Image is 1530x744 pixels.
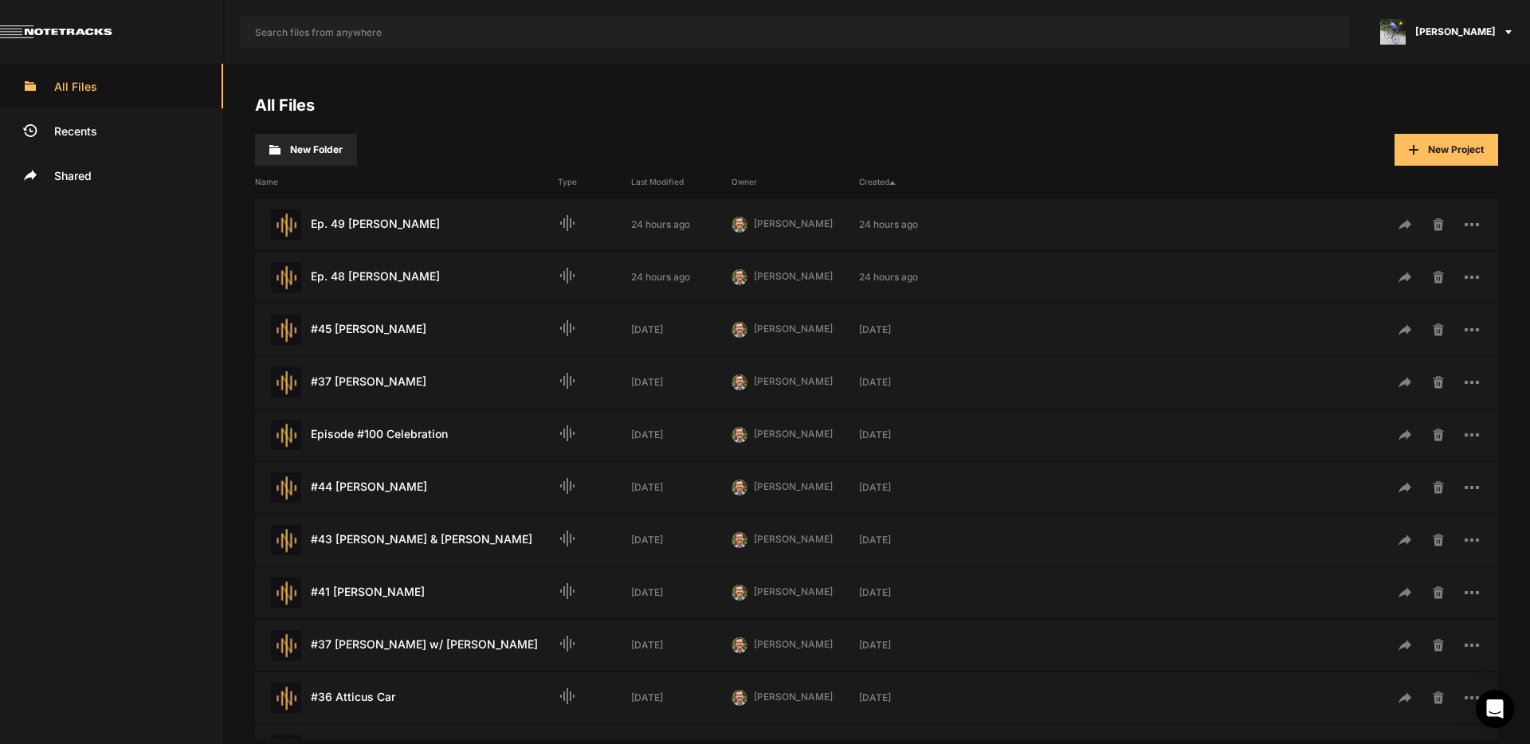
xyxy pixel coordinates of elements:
[732,480,747,495] img: 424769395311cb87e8bb3f69157a6d24
[271,630,301,660] img: star-track.png
[631,480,732,495] div: [DATE]
[271,262,301,292] img: star-track.png
[255,262,558,292] div: Ep. 48 [PERSON_NAME]
[631,270,732,284] div: 24 hours ago
[732,176,859,188] div: Owner
[754,217,833,229] span: [PERSON_NAME]
[558,213,577,233] mat-icon: Audio
[754,428,833,440] span: [PERSON_NAME]
[754,691,833,703] span: [PERSON_NAME]
[631,585,732,600] div: [DATE]
[558,371,577,390] mat-icon: Audio
[754,375,833,387] span: [PERSON_NAME]
[631,638,732,652] div: [DATE]
[255,472,558,503] div: #44 [PERSON_NAME]
[631,375,732,390] div: [DATE]
[732,585,747,601] img: 424769395311cb87e8bb3f69157a6d24
[255,96,315,115] a: All Files
[255,176,558,188] div: Name
[1428,143,1484,155] span: New Project
[754,480,833,492] span: [PERSON_NAME]
[271,578,301,608] img: star-track.png
[558,634,577,653] mat-icon: Audio
[558,687,577,706] mat-icon: Audio
[255,578,558,608] div: #41 [PERSON_NAME]
[732,322,747,338] img: 424769395311cb87e8bb3f69157a6d24
[241,16,1350,48] input: Search files from anywhere
[631,323,732,337] div: [DATE]
[255,367,558,397] div: #37 [PERSON_NAME]
[255,630,558,660] div: #37 [PERSON_NAME] w/ [PERSON_NAME]
[558,529,577,548] mat-icon: Audio
[255,209,558,240] div: Ep. 49 [PERSON_NAME]
[558,319,577,338] mat-icon: Audio
[732,374,747,390] img: 424769395311cb87e8bb3f69157a6d24
[631,176,732,188] div: Last Modified
[255,315,558,345] div: #45 [PERSON_NAME]
[271,683,301,713] img: star-track.png
[558,176,631,188] div: Type
[754,323,833,335] span: [PERSON_NAME]
[271,209,301,240] img: star-track.png
[558,424,577,443] mat-icon: Audio
[255,420,558,450] div: Episode #100 Celebration
[1476,690,1514,728] div: Open Intercom Messenger
[1415,25,1496,39] span: [PERSON_NAME]
[1395,134,1498,166] button: New Project
[754,270,833,282] span: [PERSON_NAME]
[558,581,577,601] mat-icon: Audio
[859,480,959,495] div: [DATE]
[271,525,301,555] img: star-track.png
[732,637,747,653] img: 424769395311cb87e8bb3f69157a6d24
[859,638,959,652] div: [DATE]
[631,428,732,442] div: [DATE]
[631,533,732,547] div: [DATE]
[859,323,959,337] div: [DATE]
[859,533,959,547] div: [DATE]
[558,266,577,285] mat-icon: Audio
[271,472,301,503] img: star-track.png
[631,691,732,705] div: [DATE]
[271,315,301,345] img: star-track.png
[732,690,747,706] img: 424769395311cb87e8bb3f69157a6d24
[558,476,577,495] mat-icon: Audio
[1380,19,1406,45] img: ACg8ocLxXzHjWyafR7sVkIfmxRufCxqaSAR27SDjuE-ggbMy1qqdgD8=s96-c
[271,367,301,397] img: star-track.png
[859,585,959,600] div: [DATE]
[754,638,833,650] span: [PERSON_NAME]
[859,176,959,188] div: Created
[754,585,833,597] span: [PERSON_NAME]
[732,217,747,233] img: 424769395311cb87e8bb3f69157a6d24
[859,428,959,442] div: [DATE]
[631,217,732,232] div: 24 hours ago
[859,375,959,390] div: [DATE]
[255,525,558,555] div: #43 [PERSON_NAME] & [PERSON_NAME]
[732,427,747,443] img: 424769395311cb87e8bb3f69157a6d24
[754,533,833,545] span: [PERSON_NAME]
[732,532,747,548] img: 424769395311cb87e8bb3f69157a6d24
[859,270,959,284] div: 24 hours ago
[255,683,558,713] div: #36 Atticus Car
[255,134,357,166] button: New Folder
[859,217,959,232] div: 24 hours ago
[732,269,747,285] img: 424769395311cb87e8bb3f69157a6d24
[859,691,959,705] div: [DATE]
[271,420,301,450] img: star-track.png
